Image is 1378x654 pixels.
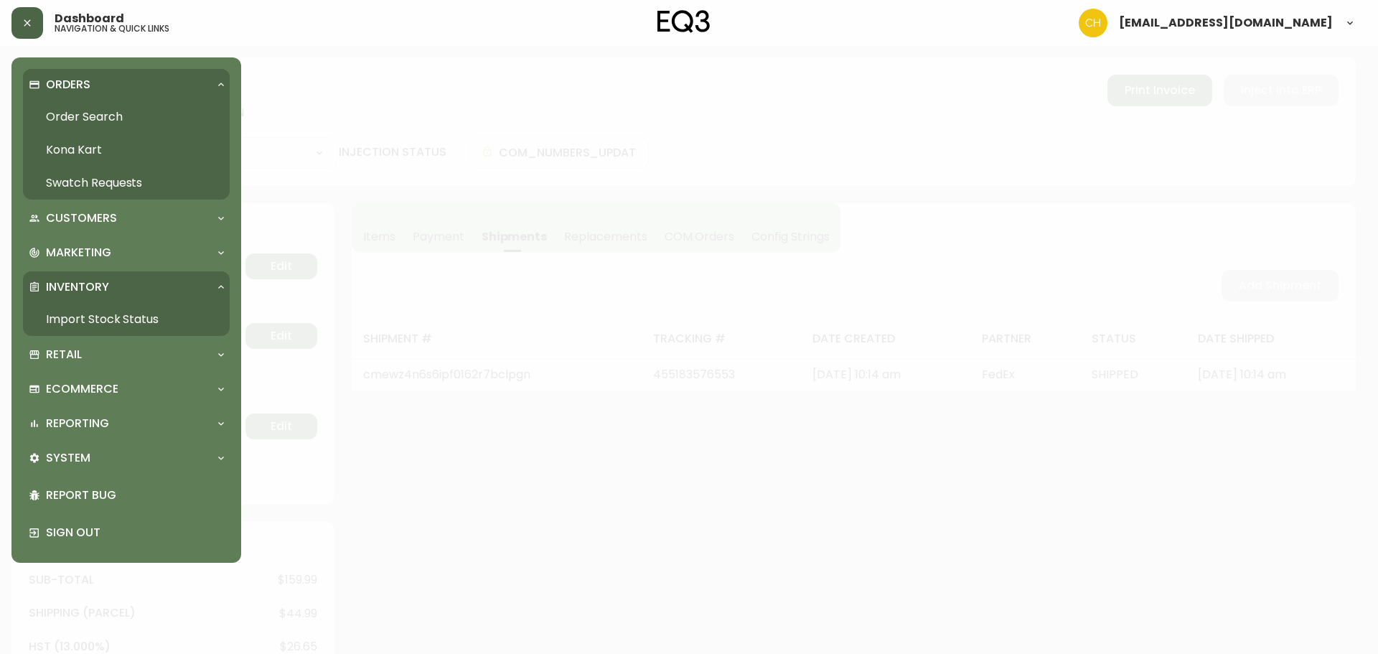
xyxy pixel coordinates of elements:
a: Order Search [23,101,230,134]
div: System [23,442,230,474]
div: Reporting [23,408,230,439]
span: Dashboard [55,13,124,24]
a: Swatch Requests [23,167,230,200]
div: Inventory [23,271,230,303]
p: System [46,450,90,466]
img: 6288462cea190ebb98a2c2f3c744dd7e [1079,9,1107,37]
span: [EMAIL_ADDRESS][DOMAIN_NAME] [1119,17,1333,29]
a: Import Stock Status [23,303,230,336]
div: Customers [23,202,230,234]
p: Report Bug [46,487,224,503]
p: Reporting [46,416,109,431]
h5: navigation & quick links [55,24,169,33]
p: Retail [46,347,82,363]
p: Inventory [46,279,109,295]
div: Retail [23,339,230,370]
div: Report Bug [23,477,230,514]
p: Customers [46,210,117,226]
p: Marketing [46,245,111,261]
div: Orders [23,69,230,101]
p: Ecommerce [46,381,118,397]
p: Orders [46,77,90,93]
div: Sign Out [23,514,230,551]
div: Marketing [23,237,230,268]
a: Kona Kart [23,134,230,167]
img: logo [657,10,711,33]
p: Sign Out [46,525,224,541]
div: Ecommerce [23,373,230,405]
